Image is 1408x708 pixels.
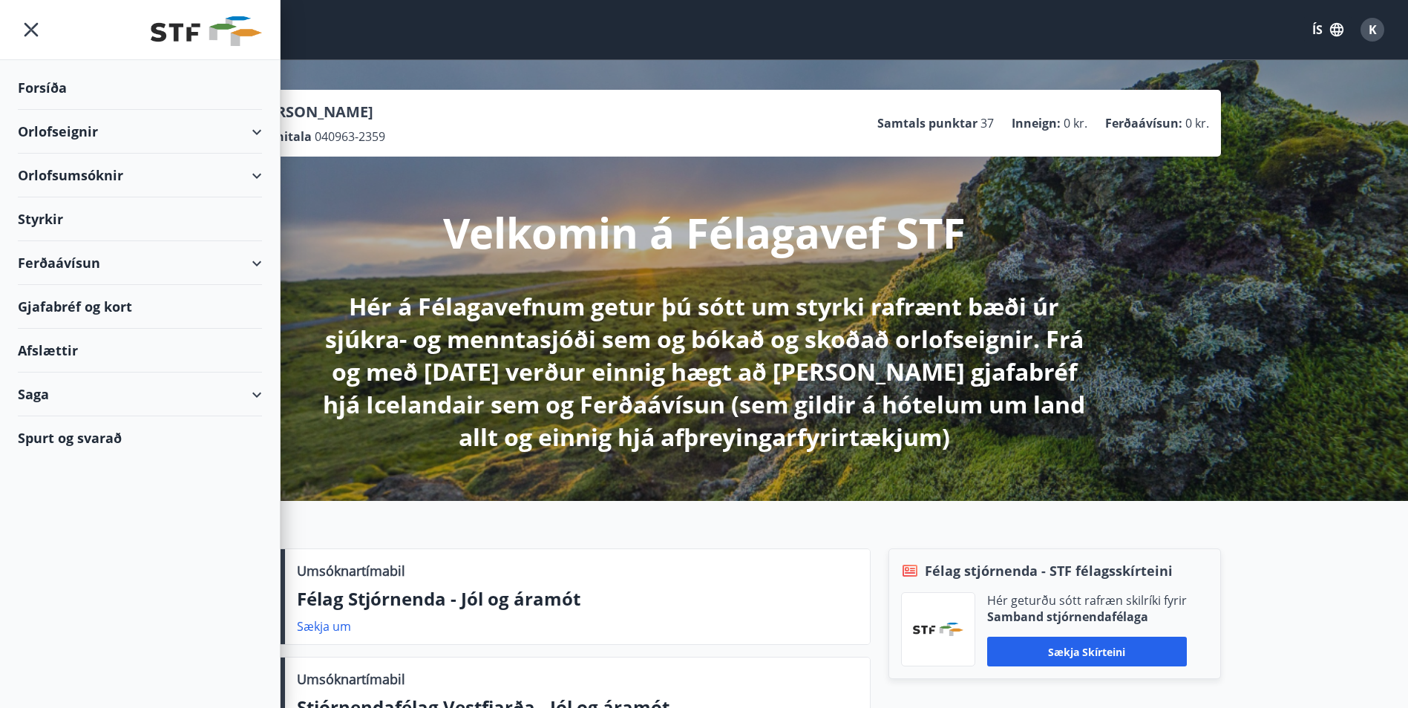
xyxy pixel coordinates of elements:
[18,373,262,416] div: Saga
[253,128,312,145] p: Kennitala
[18,285,262,329] div: Gjafabréf og kort
[253,102,385,122] p: [PERSON_NAME]
[1064,115,1087,131] span: 0 kr.
[18,416,262,459] div: Spurt og svarað
[980,115,994,131] span: 37
[1012,115,1061,131] p: Inneign :
[315,128,385,145] span: 040963-2359
[18,197,262,241] div: Styrkir
[443,204,966,260] p: Velkomin á Félagavef STF
[18,329,262,373] div: Afslættir
[877,115,978,131] p: Samtals punktar
[18,66,262,110] div: Forsíða
[151,16,262,46] img: union_logo
[1304,16,1352,43] button: ÍS
[297,669,405,689] p: Umsóknartímabil
[987,637,1187,666] button: Sækja skírteini
[1369,22,1377,38] span: K
[913,623,963,636] img: vjCaq2fThgY3EUYqSgpjEiBg6WP39ov69hlhuPVN.png
[18,16,45,43] button: menu
[1185,115,1209,131] span: 0 kr.
[1105,115,1182,131] p: Ferðaávísun :
[987,592,1187,609] p: Hér geturðu sótt rafræn skilríki fyrir
[987,609,1187,625] p: Samband stjórnendafélaga
[297,561,405,580] p: Umsóknartímabil
[297,618,351,635] a: Sækja um
[925,561,1173,580] span: Félag stjórnenda - STF félagsskírteini
[1355,12,1390,47] button: K
[18,110,262,154] div: Orlofseignir
[18,241,262,285] div: Ferðaávísun
[18,154,262,197] div: Orlofsumsóknir
[297,586,858,612] p: Félag Stjórnenda - Jól og áramót
[312,290,1096,453] p: Hér á Félagavefnum getur þú sótt um styrki rafrænt bæði úr sjúkra- og menntasjóði sem og bókað og...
